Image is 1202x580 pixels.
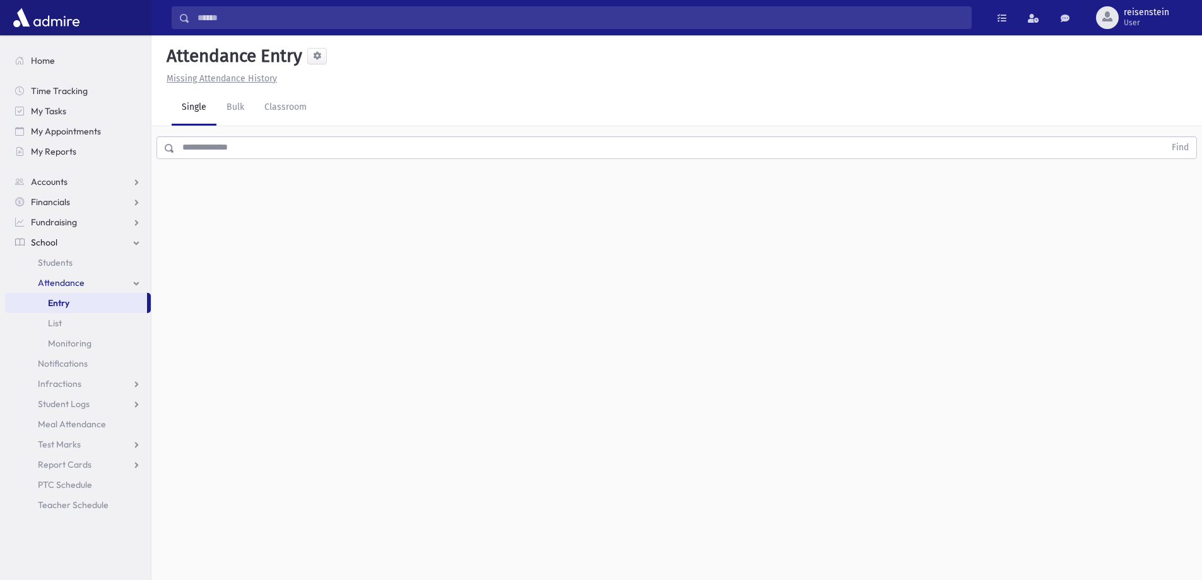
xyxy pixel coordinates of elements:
span: Financials [31,196,70,208]
span: reisenstein [1124,8,1169,18]
span: My Tasks [31,105,66,117]
a: Teacher Schedule [5,495,151,515]
a: My Tasks [5,101,151,121]
h5: Attendance Entry [162,45,302,67]
a: Meal Attendance [5,414,151,434]
a: PTC Schedule [5,475,151,495]
a: Home [5,50,151,71]
a: School [5,232,151,252]
a: Monitoring [5,333,151,353]
a: Report Cards [5,454,151,475]
a: Infractions [5,374,151,394]
span: Accounts [31,176,68,187]
u: Missing Attendance History [167,73,277,84]
img: AdmirePro [10,5,83,30]
span: My Reports [31,146,76,157]
a: Students [5,252,151,273]
a: Entry [5,293,147,313]
a: Accounts [5,172,151,192]
a: Missing Attendance History [162,73,277,84]
span: Students [38,257,73,268]
span: Test Marks [38,439,81,450]
span: Fundraising [31,216,77,228]
span: Entry [48,297,69,309]
span: Monitoring [48,338,91,349]
span: Infractions [38,378,81,389]
a: Fundraising [5,212,151,232]
input: Search [190,6,971,29]
a: Test Marks [5,434,151,454]
a: Attendance [5,273,151,293]
span: Student Logs [38,398,90,410]
span: Time Tracking [31,85,88,97]
span: Home [31,55,55,66]
span: Notifications [38,358,88,369]
a: Financials [5,192,151,212]
button: Find [1164,137,1196,158]
span: Teacher Schedule [38,499,109,511]
a: Bulk [216,90,254,126]
span: School [31,237,57,248]
span: Attendance [38,277,85,288]
span: My Appointments [31,126,101,137]
span: Report Cards [38,459,91,470]
a: Notifications [5,353,151,374]
a: Classroom [254,90,317,126]
span: PTC Schedule [38,479,92,490]
span: Meal Attendance [38,418,106,430]
span: User [1124,18,1169,28]
a: My Appointments [5,121,151,141]
a: Time Tracking [5,81,151,101]
a: Student Logs [5,394,151,414]
a: Single [172,90,216,126]
a: My Reports [5,141,151,162]
a: List [5,313,151,333]
span: List [48,317,62,329]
